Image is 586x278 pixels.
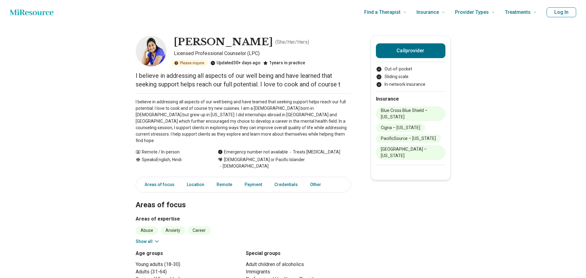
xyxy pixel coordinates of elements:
[136,36,166,66] img: Sharon Reddy, Licensed Professional Counselor (LPC)
[136,149,205,155] div: Remote / In-person
[136,99,351,144] p: I believe in addressing all aspects of our well being and have learned that seeking support helps...
[171,60,208,66] div: Please inquire
[376,124,425,132] li: Cigna – [US_STATE]
[224,157,305,163] span: [DEMOGRAPHIC_DATA] or Pacific Islander
[275,38,309,46] p: ( She/Her/Hers )
[263,60,305,66] div: 1 years in practice
[246,261,351,268] li: Adult children of alcoholics
[246,250,351,257] h3: Special groups
[376,145,445,160] li: [GEOGRAPHIC_DATA] – [US_STATE]
[218,149,288,155] div: Emergency number not available
[136,268,241,276] li: Adults (31-64)
[376,66,445,88] ul: Payment options
[136,215,351,223] h3: Areas of expertise
[174,36,273,49] h1: [PERSON_NAME]
[547,7,576,17] button: Log In
[246,268,351,276] li: Immigrants
[376,95,445,103] h2: Insurance
[137,178,178,191] a: Areas of focus
[136,185,351,210] h2: Areas of focus
[218,163,269,169] span: [DEMOGRAPHIC_DATA]
[376,106,445,121] li: Blue Cross Blue Shield – [US_STATE]
[136,71,351,89] p: I believe in addressing all aspects of our well being and have learned that seeking support helps...
[306,178,329,191] a: Other
[376,43,445,58] button: Callprovider
[161,226,185,235] li: Anxiety
[376,66,445,72] li: Out-of-pocket
[376,73,445,80] li: Sliding scale
[188,226,211,235] li: Career
[174,50,351,57] p: Licensed Professional Counselor (LPC)
[210,60,261,66] div: Updated 30+ days ago
[505,8,531,17] span: Treatments
[376,81,445,88] li: In-network insurance
[288,149,340,155] span: Treats [MEDICAL_DATA]
[183,178,208,191] a: Location
[136,238,160,245] button: Show all
[241,178,266,191] a: Payment
[136,226,158,235] li: Abuse
[136,261,241,268] li: Young adults (18-30)
[10,6,54,18] a: Home page
[136,250,241,257] h3: Age groups
[213,178,236,191] a: Remote
[271,178,301,191] a: Credentials
[376,134,441,143] li: PacificSource – [US_STATE]
[364,8,401,17] span: Find a Therapist
[455,8,489,17] span: Provider Types
[417,8,439,17] span: Insurance
[136,157,205,169] div: Speaks English, Hindi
